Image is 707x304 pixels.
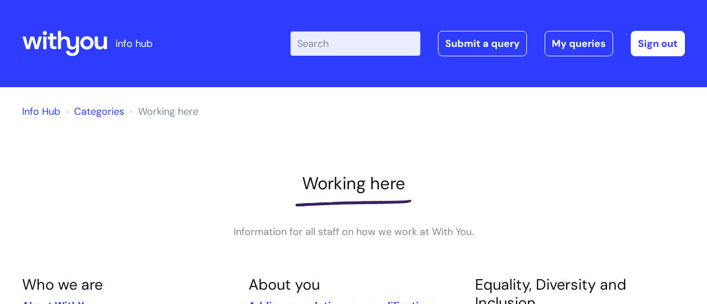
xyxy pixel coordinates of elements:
[22,275,103,294] a: Who we are
[22,105,60,118] a: Info Hub
[545,31,613,56] a: My queries
[74,105,124,118] a: Categories
[188,223,519,241] p: Information for all staff on how we work at With You.
[22,173,685,194] h1: Working here
[631,31,685,56] a: Sign out
[249,275,320,294] a: About you
[115,35,152,52] p: info hub
[438,31,527,56] a: Submit a query
[291,31,685,56] div: | -
[63,103,124,120] li: Solution home
[291,31,420,56] input: Search
[127,103,198,120] li: Working here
